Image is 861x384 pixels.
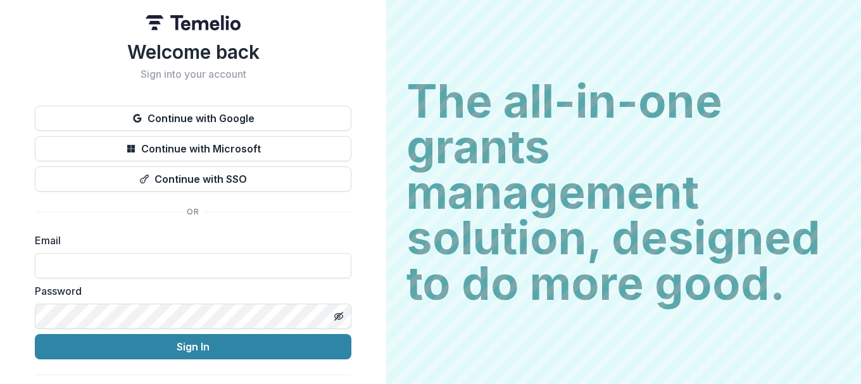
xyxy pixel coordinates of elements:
[35,106,351,131] button: Continue with Google
[35,233,344,248] label: Email
[35,40,351,63] h1: Welcome back
[35,136,351,161] button: Continue with Microsoft
[146,15,241,30] img: Temelio
[35,334,351,359] button: Sign In
[35,166,351,192] button: Continue with SSO
[35,68,351,80] h2: Sign into your account
[329,306,349,326] button: Toggle password visibility
[35,283,344,299] label: Password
